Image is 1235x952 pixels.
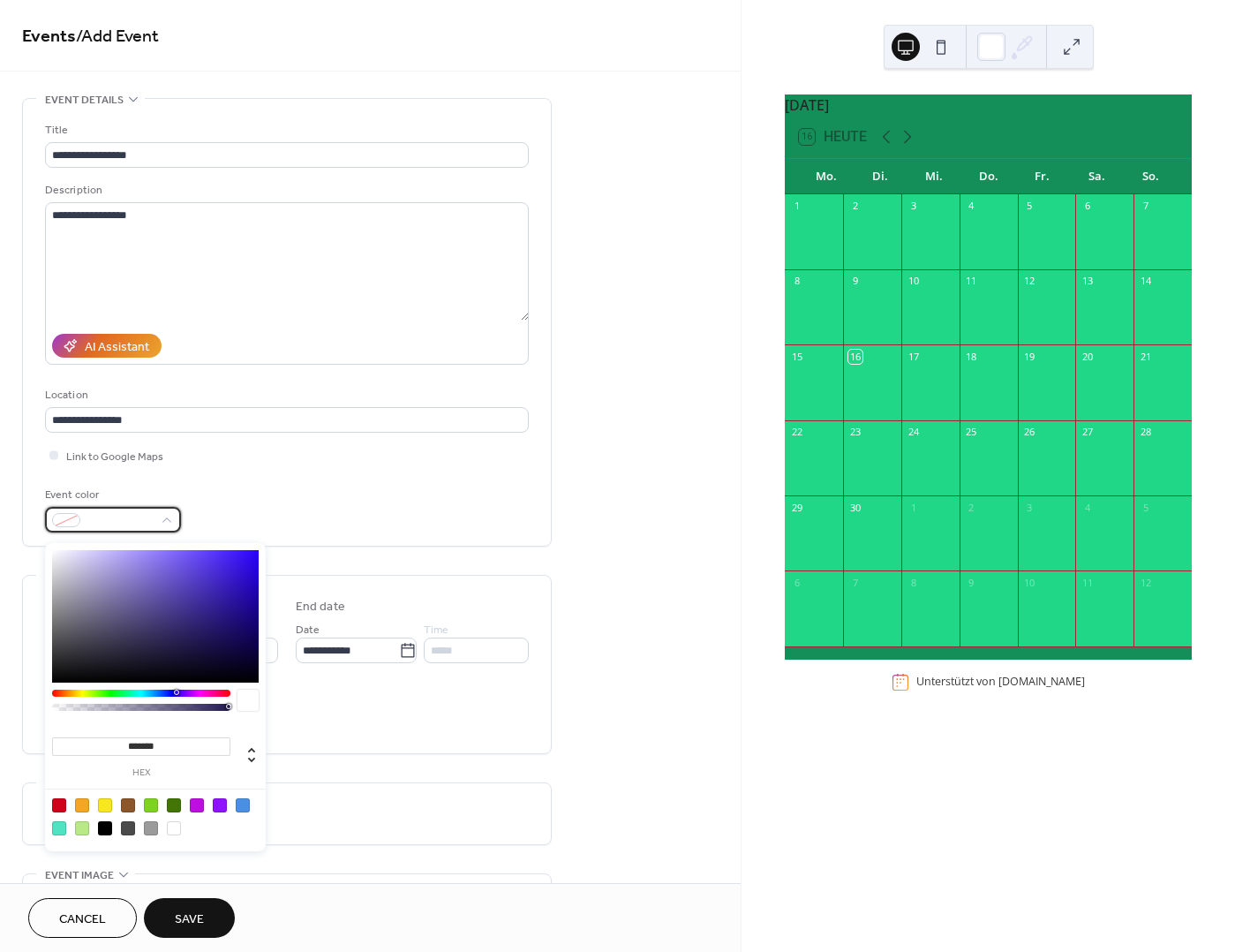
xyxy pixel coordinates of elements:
div: Unterstützt von [916,675,1085,690]
a: [DOMAIN_NAME] [998,675,1085,690]
div: #D0021B [52,798,66,812]
div: 28 [1139,426,1152,439]
div: 24 [907,426,920,439]
div: 16 [848,350,862,363]
div: #50E3C2 [52,821,66,835]
span: Date [296,621,320,639]
span: Event image [45,866,114,885]
div: 11 [965,275,978,288]
div: 10 [907,275,920,288]
div: Do. [961,159,1015,194]
div: #9B9B9B [144,821,158,835]
div: 9 [848,275,862,288]
div: #417505 [167,798,181,812]
div: #4A90E2 [236,798,250,812]
div: 3 [907,200,920,213]
div: #000000 [98,821,112,835]
div: 12 [1023,275,1036,288]
div: Event color [45,486,177,504]
button: Save [144,898,235,938]
div: 14 [1139,275,1152,288]
div: 8 [907,576,920,589]
div: 30 [848,501,862,514]
div: 27 [1081,426,1094,439]
div: End date [296,598,345,616]
div: 10 [1023,576,1036,589]
div: #8B572A [121,798,135,812]
button: Cancel [28,898,137,938]
span: / Add Event [76,19,159,54]
div: Location [45,386,525,404]
div: Title [45,121,525,140]
div: #BD10E0 [190,798,204,812]
div: 20 [1081,350,1094,363]
div: Fr. [1015,159,1069,194]
div: 4 [965,200,978,213]
div: 11 [1081,576,1094,589]
div: #9013FE [213,798,227,812]
button: AI Assistant [52,334,162,358]
div: #F8E71C [98,798,112,812]
div: 23 [848,426,862,439]
div: 21 [1139,350,1152,363]
a: Events [22,19,76,54]
span: Link to Google Maps [66,448,163,466]
span: Event details [45,91,124,110]
div: 6 [790,576,803,589]
div: 18 [965,350,978,363]
div: #F5A623 [75,798,89,812]
div: So. [1124,159,1178,194]
div: #4A4A4A [121,821,135,835]
div: 17 [907,350,920,363]
div: 5 [1023,200,1036,213]
div: #FFFFFF [167,821,181,835]
div: 1 [790,200,803,213]
div: Mo. [799,159,853,194]
div: 25 [965,426,978,439]
div: #B8E986 [75,821,89,835]
div: Description [45,181,525,200]
span: Time [424,621,448,639]
div: 7 [848,576,862,589]
div: 13 [1081,275,1094,288]
div: 7 [1139,200,1152,213]
div: [DATE] [785,94,1192,116]
div: Mi. [907,159,961,194]
label: hex [52,768,230,778]
div: 9 [965,576,978,589]
div: 3 [1023,501,1036,514]
span: Cancel [59,910,106,929]
div: 8 [790,275,803,288]
span: Save [175,910,204,929]
div: 12 [1139,576,1152,589]
div: Sa. [1070,159,1124,194]
div: 1 [907,501,920,514]
div: AI Assistant [85,338,149,357]
div: #7ED321 [144,798,158,812]
div: 6 [1081,200,1094,213]
div: 19 [1023,350,1036,363]
div: 15 [790,350,803,363]
div: 5 [1139,501,1152,514]
div: Di. [854,159,907,194]
div: 29 [790,501,803,514]
div: 2 [848,200,862,213]
div: 22 [790,426,803,439]
div: 26 [1023,426,1036,439]
div: 2 [965,501,978,514]
div: 4 [1081,501,1094,514]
